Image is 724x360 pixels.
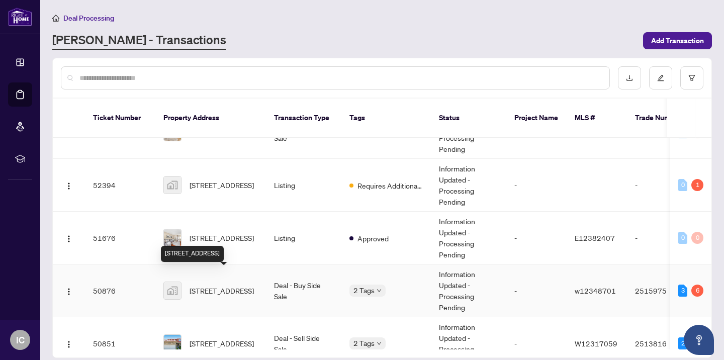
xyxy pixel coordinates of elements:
span: download [626,74,633,81]
div: 2 [678,337,687,349]
span: [STREET_ADDRESS] [190,179,254,191]
td: Information Updated - Processing Pending [431,264,506,317]
div: [STREET_ADDRESS] [161,246,224,262]
button: Logo [61,177,77,193]
span: filter [688,74,695,81]
button: Open asap [684,325,714,355]
td: Listing [266,212,341,264]
td: 52394 [85,159,155,212]
th: Trade Number [627,99,697,138]
th: Status [431,99,506,138]
th: Project Name [506,99,567,138]
a: [PERSON_NAME] - Transactions [52,32,226,50]
td: Deal - Buy Side Sale [266,264,341,317]
th: Tags [341,99,431,138]
span: [STREET_ADDRESS] [190,232,254,243]
span: W12317059 [575,339,617,348]
td: 50876 [85,264,155,317]
button: Logo [61,283,77,299]
td: - [627,212,697,264]
button: Add Transaction [643,32,712,49]
div: 0 [678,179,687,191]
span: Approved [357,233,389,244]
img: thumbnail-img [164,229,181,246]
button: Logo [61,335,77,351]
img: Logo [65,340,73,348]
span: E12382407 [575,233,615,242]
td: - [506,264,567,317]
img: Logo [65,235,73,243]
button: edit [649,66,672,89]
img: thumbnail-img [164,282,181,299]
span: w12348701 [575,286,616,295]
span: [STREET_ADDRESS] [190,338,254,349]
td: Information Updated - Processing Pending [431,159,506,212]
div: 0 [691,232,703,244]
img: thumbnail-img [164,176,181,194]
span: IC [16,333,25,347]
img: thumbnail-img [164,335,181,352]
td: 51676 [85,212,155,264]
td: - [506,159,567,212]
span: 2 Tags [353,337,375,349]
div: 0 [678,232,687,244]
img: logo [8,8,32,26]
div: 3 [678,285,687,297]
div: 6 [691,285,703,297]
span: edit [657,74,664,81]
button: download [618,66,641,89]
th: Ticket Number [85,99,155,138]
span: [STREET_ADDRESS] [190,285,254,296]
span: Requires Additional Docs [357,180,423,191]
img: Logo [65,288,73,296]
button: Logo [61,230,77,246]
span: Deal Processing [63,14,114,23]
span: down [377,288,382,293]
span: down [377,341,382,346]
th: Property Address [155,99,266,138]
th: MLS # [567,99,627,138]
td: - [506,212,567,264]
td: Listing [266,159,341,212]
span: 2 Tags [353,285,375,296]
button: filter [680,66,703,89]
td: 2515975 [627,264,697,317]
div: 1 [691,179,703,191]
img: Logo [65,182,73,190]
td: - [627,159,697,212]
th: Transaction Type [266,99,341,138]
span: home [52,15,59,22]
td: Information Updated - Processing Pending [431,212,506,264]
span: Add Transaction [651,33,704,49]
